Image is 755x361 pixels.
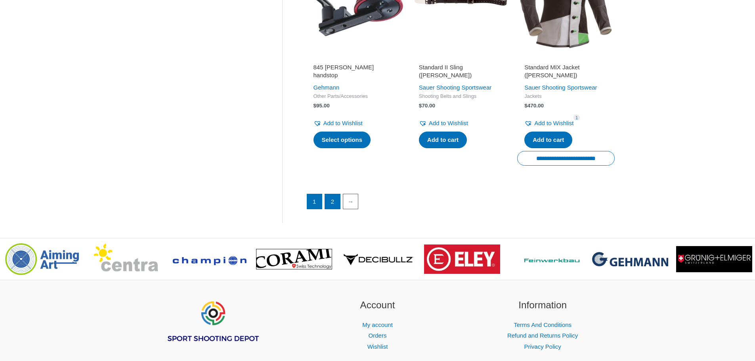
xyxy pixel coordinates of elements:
a: Sauer Shooting Sportswear [419,84,491,91]
span: Add to Wishlist [534,120,573,126]
a: 845 [PERSON_NAME] handstop [313,63,397,82]
a: Terms And Conditions [514,321,572,328]
h2: 845 [PERSON_NAME] handstop [313,63,397,79]
span: $ [313,103,317,109]
iframe: Customer reviews powered by Trustpilot [313,54,397,63]
a: Add to Wishlist [419,118,468,129]
a: My account [362,321,393,328]
a: Add to cart: “Standard II Sling (SAUER)” [419,132,467,148]
a: Sauer Shooting Sportswear [524,84,597,91]
a: → [343,194,358,209]
a: Privacy Policy [524,343,561,350]
a: Page 2 [325,194,340,209]
a: Standard II Sling ([PERSON_NAME]) [419,63,502,82]
nav: Information [470,319,615,353]
span: Add to Wishlist [429,120,468,126]
img: brand logo [424,244,500,274]
span: Jackets [524,93,608,100]
a: Refund and Returns Policy [507,332,578,339]
a: Standard MIX Jacket ([PERSON_NAME]) [524,63,608,82]
nav: Product Pagination [306,194,615,214]
a: Gehmann [313,84,340,91]
a: Add to Wishlist [313,118,363,129]
aside: Footer Widget 2 [305,298,450,352]
span: $ [524,103,528,109]
bdi: 470.00 [524,103,544,109]
a: Wishlist [367,343,388,350]
bdi: 95.00 [313,103,330,109]
a: Select options for “845 Gehmann handstop” [313,132,371,148]
span: 1 [573,115,580,120]
h2: Standard II Sling ([PERSON_NAME]) [419,63,502,79]
span: Add to Wishlist [323,120,363,126]
h2: Information [470,298,615,313]
span: Page 1 [307,194,322,209]
span: Other Parts/Accessories [313,93,397,100]
iframe: Customer reviews powered by Trustpilot [524,54,608,63]
a: Add to cart: “Standard MIX Jacket (SAUER)” [524,132,572,148]
span: Shooting Belts and Slings [419,93,502,100]
span: $ [419,103,422,109]
nav: Account [305,319,450,353]
h2: Standard MIX Jacket ([PERSON_NAME]) [524,63,608,79]
a: Orders [369,332,387,339]
iframe: Customer reviews powered by Trustpilot [419,54,502,63]
aside: Footer Widget 3 [470,298,615,352]
a: Add to Wishlist [524,118,573,129]
h2: Account [305,298,450,313]
bdi: 70.00 [419,103,435,109]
